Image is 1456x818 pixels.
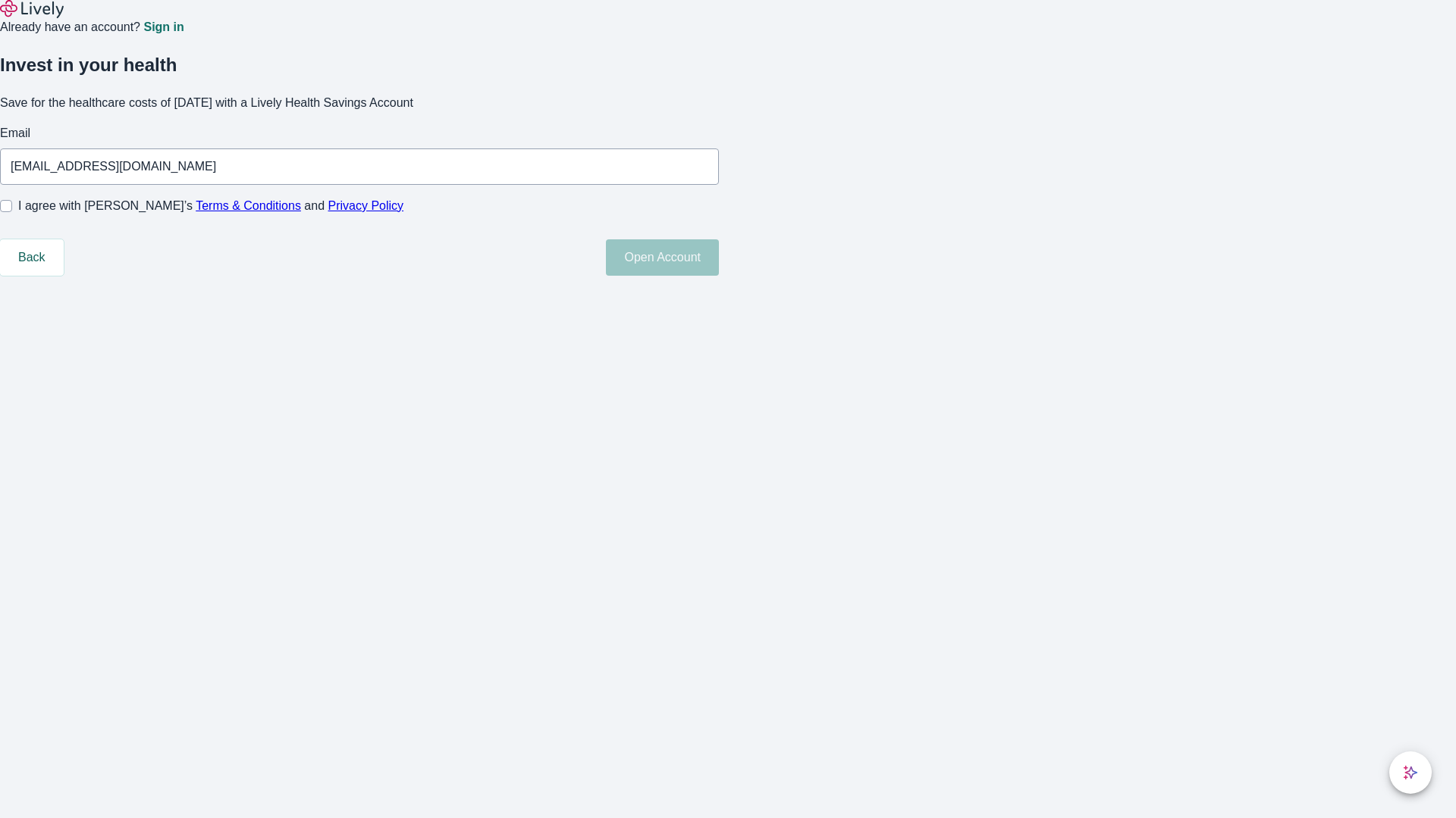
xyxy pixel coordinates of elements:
a: Terms & Conditions [196,199,301,212]
button: chat [1389,751,1432,794]
svg: Lively AI Assistant [1403,765,1418,780]
span: I agree with [PERSON_NAME]’s and [18,197,403,215]
a: Sign in [143,21,184,33]
a: Privacy Policy [328,199,404,212]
